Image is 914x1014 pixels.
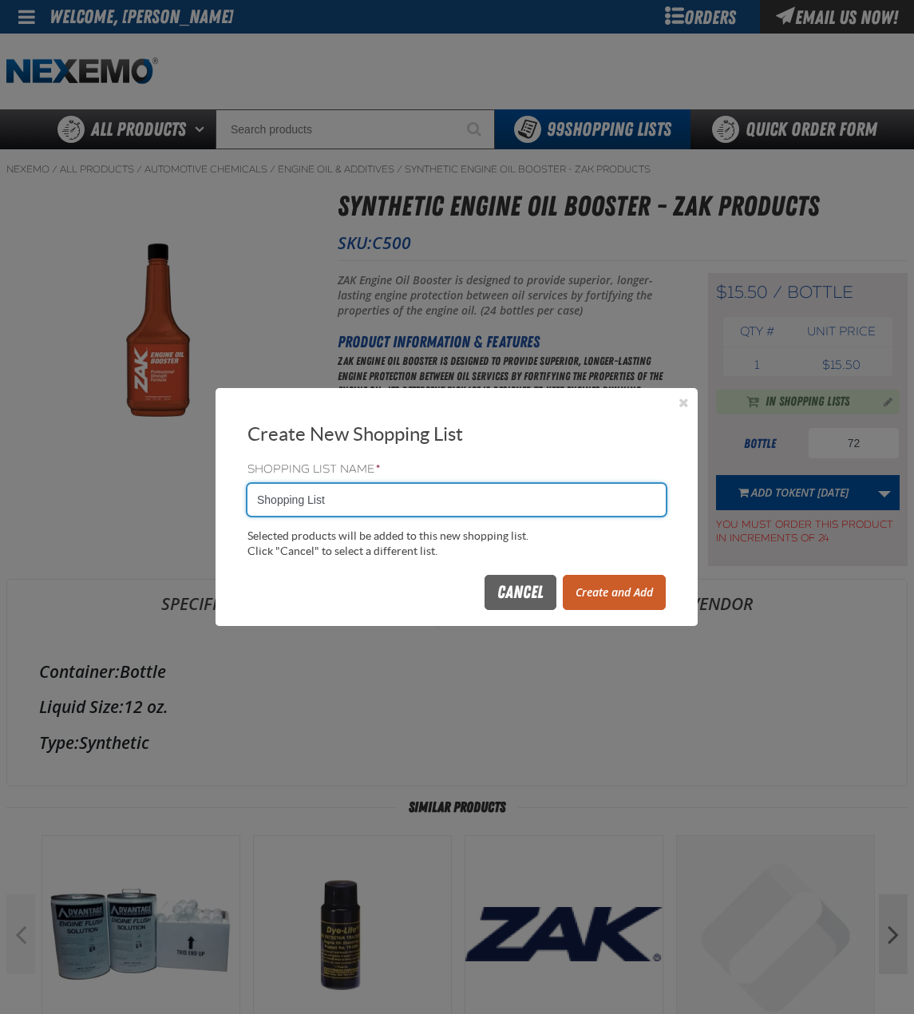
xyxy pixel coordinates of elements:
input: Shopping List Name [247,484,666,516]
span: Create New Shopping List [247,423,463,445]
button: Create and Add [563,575,666,610]
button: Cancel [485,575,556,610]
button: Close the Dialog [674,393,693,412]
label: Shopping List Name [247,462,666,477]
div: Selected products will be added to this new shopping list. Click "Cancel" to select a different l... [247,529,666,559]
